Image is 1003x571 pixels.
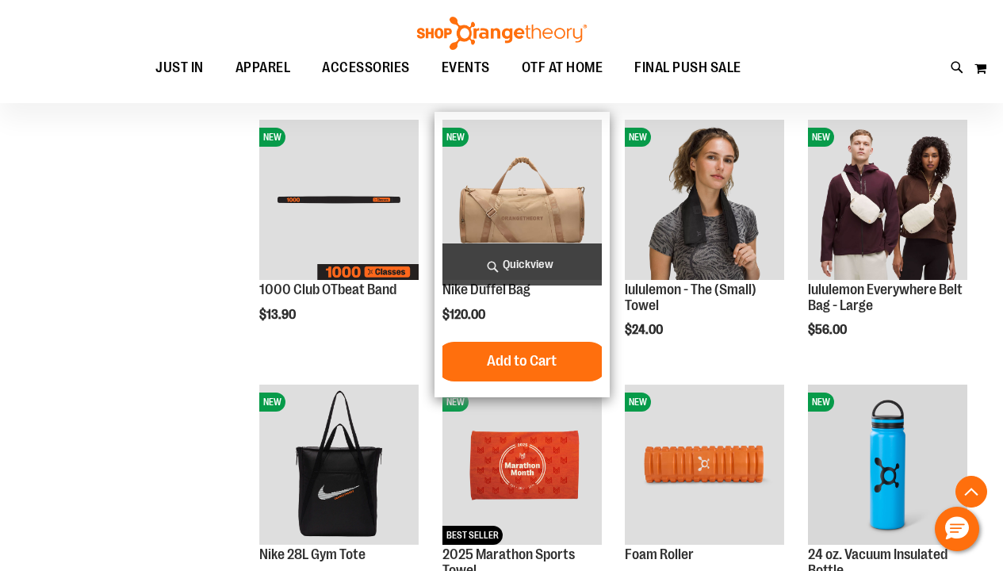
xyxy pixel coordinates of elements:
[426,50,506,86] a: EVENTS
[487,352,557,370] span: Add to Cart
[235,50,291,86] span: APPAREL
[808,393,834,412] span: NEW
[306,50,426,86] a: ACCESSORIES
[259,282,396,297] a: 1000 Club OTbeat Band
[442,385,602,544] img: 2025 Marathon Sports Towel
[808,323,849,337] span: $56.00
[442,308,488,322] span: $120.00
[442,120,602,279] img: Nike Duffel Bag
[442,393,469,412] span: NEW
[155,50,204,86] span: JUST IN
[808,120,967,279] img: lululemon Everywhere Belt Bag - Large
[955,476,987,508] button: Back To Top
[618,50,757,86] a: FINAL PUSH SALE
[415,17,589,50] img: Shop Orangetheory
[259,128,285,147] span: NEW
[617,112,792,377] div: product
[435,112,610,397] div: product
[259,120,419,279] img: Image of 1000 Club OTbeat Band
[625,282,756,313] a: lululemon - The (Small) Towel
[140,50,220,86] a: JUST IN
[808,385,967,544] img: 24 oz. Vacuum Insulated Bottle
[808,120,967,282] a: lululemon Everywhere Belt Bag - LargeNEW
[625,546,694,562] a: Foam Roller
[259,308,298,322] span: $13.90
[522,50,603,86] span: OTF AT HOME
[808,282,963,313] a: lululemon Everywhere Belt Bag - Large
[435,342,609,381] button: Add to Cart
[220,50,307,86] a: APPAREL
[625,120,784,279] img: lululemon - The (Small) Towel
[259,120,419,282] a: Image of 1000 Club OTbeat BandNEW
[259,393,285,412] span: NEW
[935,507,979,551] button: Hello, have a question? Let’s chat.
[442,526,503,545] span: BEST SELLER
[442,128,469,147] span: NEW
[259,546,366,562] a: Nike 28L Gym Tote
[442,385,602,546] a: 2025 Marathon Sports TowelNEWBEST SELLER
[625,393,651,412] span: NEW
[625,385,784,546] a: Foam RollerNEW
[625,120,784,282] a: lululemon - The (Small) TowelNEW
[259,385,419,546] a: Nike 28L Gym ToteNEW
[625,323,665,337] span: $24.00
[625,385,784,544] img: Foam Roller
[442,50,490,86] span: EVENTS
[634,50,741,86] span: FINAL PUSH SALE
[442,120,602,282] a: Nike Duffel BagNEW
[442,282,530,297] a: Nike Duffel Bag
[259,385,419,544] img: Nike 28L Gym Tote
[800,112,975,377] div: product
[506,50,619,86] a: OTF AT HOME
[442,243,602,285] a: Quickview
[322,50,410,86] span: ACCESSORIES
[808,128,834,147] span: NEW
[625,128,651,147] span: NEW
[251,112,427,354] div: product
[808,385,967,546] a: 24 oz. Vacuum Insulated BottleNEW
